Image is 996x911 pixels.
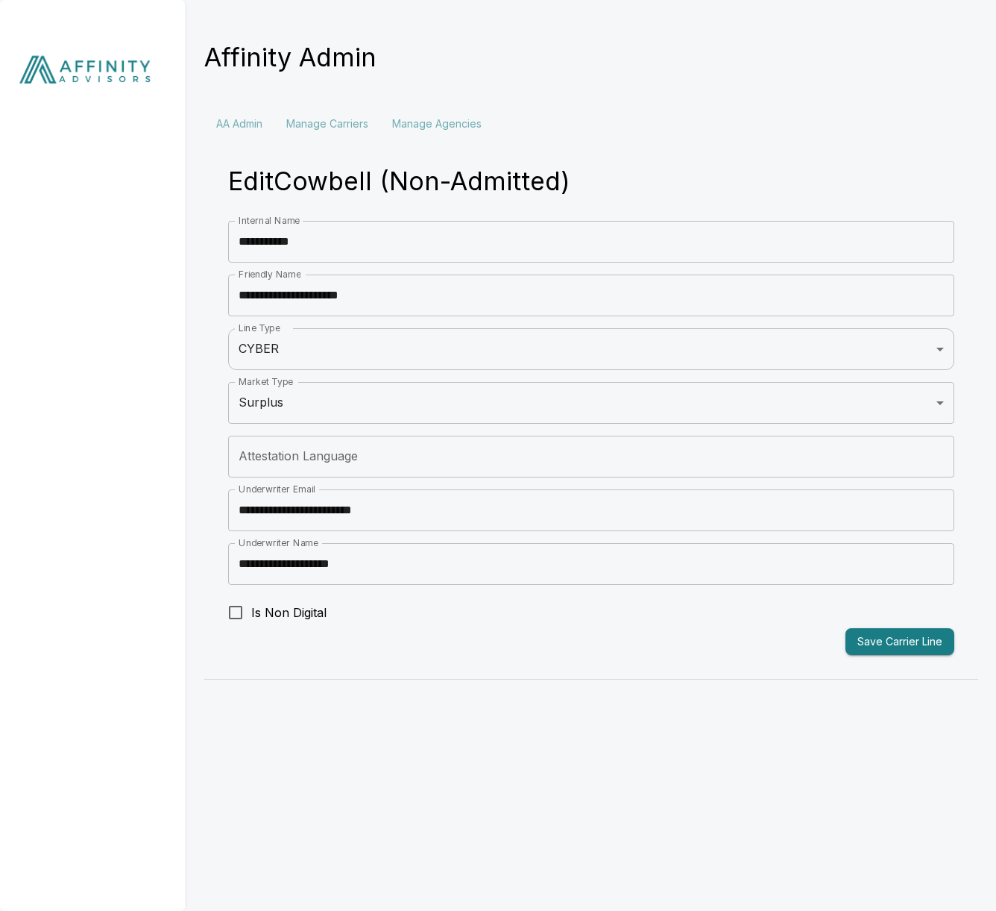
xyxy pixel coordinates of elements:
button: Save Carrier Line [845,628,954,656]
span: Is Non Digital [251,604,327,622]
div: Surplus [228,382,954,424]
label: Underwriter Email [239,483,315,495]
label: Underwriter Name [239,536,318,549]
label: Internal Name [239,214,300,227]
button: AA Admin [204,106,274,142]
div: CYBER [228,328,954,370]
h4: Edit Cowbell (Non-Admitted) [228,166,570,197]
button: Manage Agencies [380,106,494,142]
h4: Affinity Admin [204,42,376,73]
label: Friendly Name [239,268,300,281]
label: Line Type [239,322,280,334]
button: Manage Carriers [274,106,380,142]
div: Settings Tabs [204,106,978,142]
label: Market Type [239,375,293,388]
